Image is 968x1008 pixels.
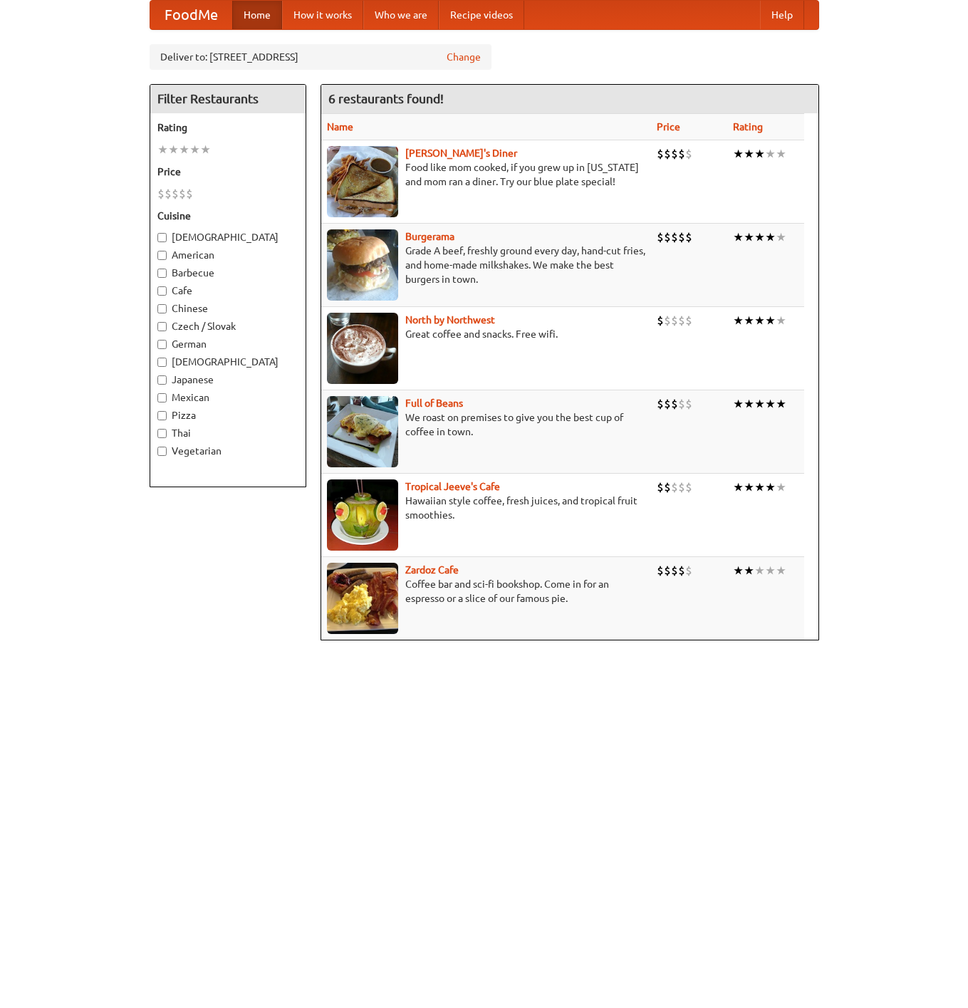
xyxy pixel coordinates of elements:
[157,426,298,440] label: Thai
[327,121,353,133] a: Name
[744,396,754,412] li: ★
[678,313,685,328] li: $
[157,269,167,278] input: Barbecue
[678,229,685,245] li: $
[157,429,167,438] input: Thai
[664,396,671,412] li: $
[657,121,680,133] a: Price
[754,396,765,412] li: ★
[157,284,298,298] label: Cafe
[157,233,167,242] input: [DEMOGRAPHIC_DATA]
[744,229,754,245] li: ★
[327,563,398,634] img: zardoz.jpg
[157,444,298,458] label: Vegetarian
[157,301,298,316] label: Chinese
[671,396,678,412] li: $
[157,411,167,420] input: Pizza
[657,313,664,328] li: $
[671,313,678,328] li: $
[172,186,179,202] li: $
[733,563,744,578] li: ★
[157,304,167,313] input: Chinese
[405,231,454,242] a: Burgerama
[733,121,763,133] a: Rating
[765,479,776,495] li: ★
[327,146,398,217] img: sallys.jpg
[232,1,282,29] a: Home
[157,186,165,202] li: $
[363,1,439,29] a: Who we are
[157,120,298,135] h5: Rating
[405,314,495,326] a: North by Northwest
[439,1,524,29] a: Recipe videos
[678,146,685,162] li: $
[200,142,211,157] li: ★
[685,146,692,162] li: $
[157,358,167,367] input: [DEMOGRAPHIC_DATA]
[733,479,744,495] li: ★
[327,327,645,341] p: Great coffee and snacks. Free wifi.
[179,186,186,202] li: $
[678,563,685,578] li: $
[327,160,645,189] p: Food like mom cooked, if you grew up in [US_STATE] and mom ran a diner. Try our blue plate special!
[157,248,298,262] label: American
[282,1,363,29] a: How it works
[157,447,167,456] input: Vegetarian
[671,479,678,495] li: $
[157,408,298,422] label: Pizza
[157,322,167,331] input: Czech / Slovak
[664,146,671,162] li: $
[405,481,500,492] a: Tropical Jeeve's Cafe
[685,229,692,245] li: $
[754,563,765,578] li: ★
[327,229,398,301] img: burgerama.jpg
[328,92,444,105] ng-pluralize: 6 restaurants found!
[157,373,298,387] label: Japanese
[754,479,765,495] li: ★
[678,479,685,495] li: $
[765,146,776,162] li: ★
[678,396,685,412] li: $
[150,44,491,70] div: Deliver to: [STREET_ADDRESS]
[165,186,172,202] li: $
[405,398,463,409] a: Full of Beans
[776,313,786,328] li: ★
[765,396,776,412] li: ★
[671,229,678,245] li: $
[157,393,167,402] input: Mexican
[168,142,179,157] li: ★
[671,146,678,162] li: $
[685,313,692,328] li: $
[157,319,298,333] label: Czech / Slovak
[157,375,167,385] input: Japanese
[150,85,306,113] h4: Filter Restaurants
[664,313,671,328] li: $
[157,142,168,157] li: ★
[186,186,193,202] li: $
[327,313,398,384] img: north.jpg
[189,142,200,157] li: ★
[157,165,298,179] h5: Price
[157,337,298,351] label: German
[657,479,664,495] li: $
[327,479,398,551] img: jeeves.jpg
[744,313,754,328] li: ★
[157,390,298,405] label: Mexican
[150,1,232,29] a: FoodMe
[664,479,671,495] li: $
[327,396,398,467] img: beans.jpg
[327,410,645,439] p: We roast on premises to give you the best cup of coffee in town.
[733,229,744,245] li: ★
[327,577,645,606] p: Coffee bar and sci-fi bookshop. Come in for an espresso or a slice of our famous pie.
[733,313,744,328] li: ★
[671,563,678,578] li: $
[733,396,744,412] li: ★
[157,209,298,223] h5: Cuisine
[664,563,671,578] li: $
[327,244,645,286] p: Grade A beef, freshly ground every day, hand-cut fries, and home-made milkshakes. We make the bes...
[685,396,692,412] li: $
